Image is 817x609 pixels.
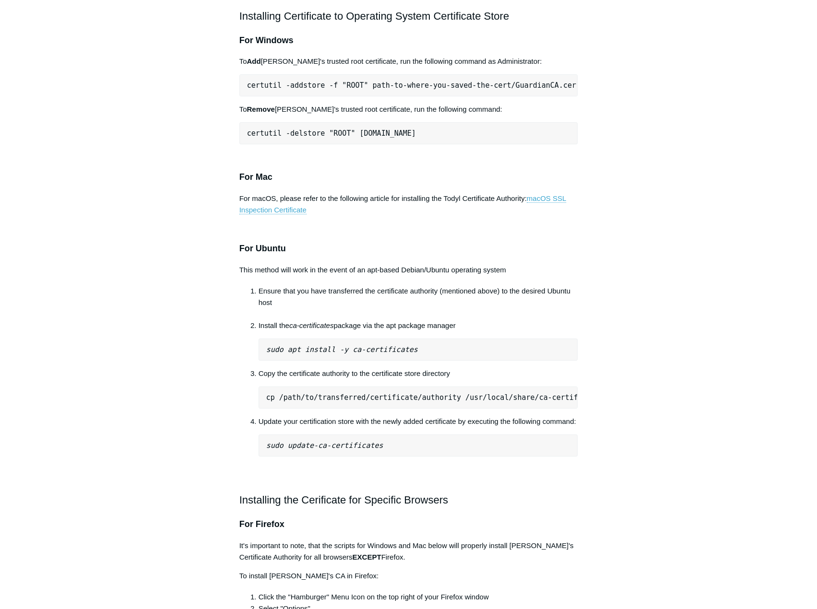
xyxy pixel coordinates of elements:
span: It's important to note, that the scripts for Windows and Mac below will properly install [PERSON_... [239,541,574,561]
em: sudo apt install -y ca-certificates [266,345,418,354]
pre: cp /path/to/transferred/certificate/authority /usr/local/share/ca-certificates/GuardianCA.cer [259,386,578,409]
li: Install the package via the apt package manager [259,320,578,361]
h2: Installing the Cerificate for Specific Browsers [239,492,578,508]
span: This method will work in the event of an apt-based Debian/Ubuntu operating system [239,266,506,274]
li: Copy the certificate authority to the certificate store directory [259,368,578,409]
span: For Firefox [239,519,284,529]
span: Remove [247,105,275,113]
span: Add [247,57,261,65]
span: [PERSON_NAME]'s trusted root certificate, run the following command as Administrator: [261,57,542,65]
span: Click the "Hamburger" Menu Icon on the top right of your Firefox window [259,593,489,601]
span: To [239,105,247,113]
p: For macOS, please refer to the following article for installing the Todyl Certificate Authority: [239,193,578,216]
span: To [239,57,247,65]
span: For Ubuntu [239,244,286,253]
em: ca-certificates [289,321,334,329]
em: sudo update-ca-certificates [266,441,383,450]
span: certutil -addstore -f "ROOT" path-to-where-you-saved-the-cert/GuardianCA.cer [247,81,576,90]
span: certutil -delstore "ROOT" [DOMAIN_NAME] [247,129,416,138]
span: EXCEPT [353,553,381,561]
li: Update your certification store with the newly added certificate by executing the following command: [259,416,578,457]
span: To install [PERSON_NAME]'s CA in Firefox: [239,572,379,580]
span: [PERSON_NAME]'s trusted root certificate, run the following command: [275,105,502,113]
span: For Mac [239,172,272,182]
span: Firefox. [381,553,405,561]
span: For Windows [239,35,294,45]
h2: Installing Certificate to Operating System Certificate Store [239,8,578,24]
li: Ensure that you have transferred the certificate authority (mentioned above) to the desired Ubunt... [259,285,578,320]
